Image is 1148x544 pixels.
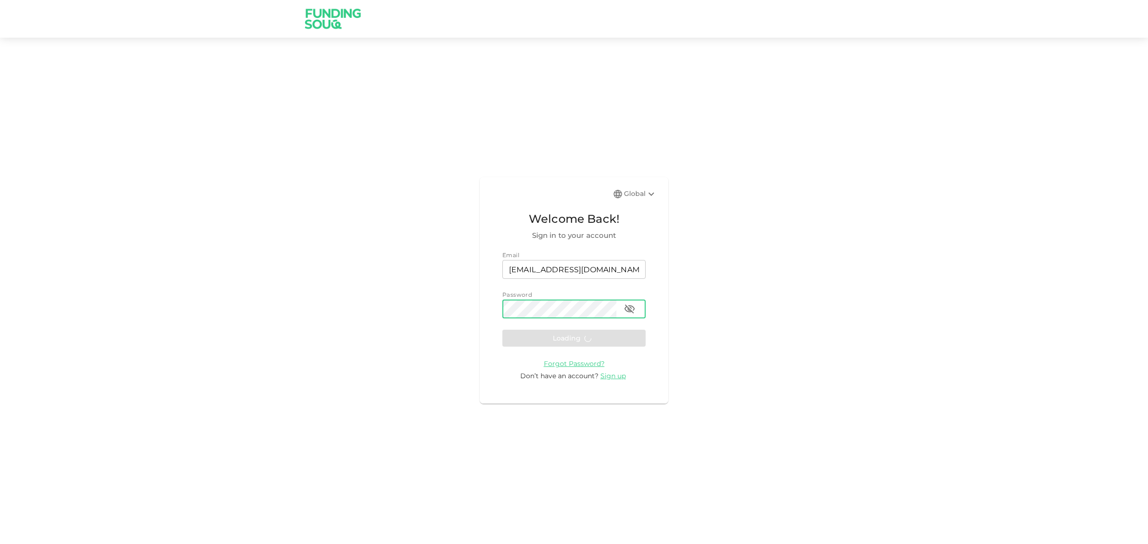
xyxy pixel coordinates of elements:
[520,372,599,380] span: Don’t have an account?
[544,359,605,368] a: Forgot Password?
[600,372,626,380] span: Sign up
[502,260,646,279] input: email
[544,359,605,368] span: Forgot Password?
[502,252,519,259] span: Email
[502,230,646,241] span: Sign in to your account
[502,210,646,228] span: Welcome Back!
[624,188,657,200] div: Global
[502,291,532,298] span: Password
[502,300,616,318] input: password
